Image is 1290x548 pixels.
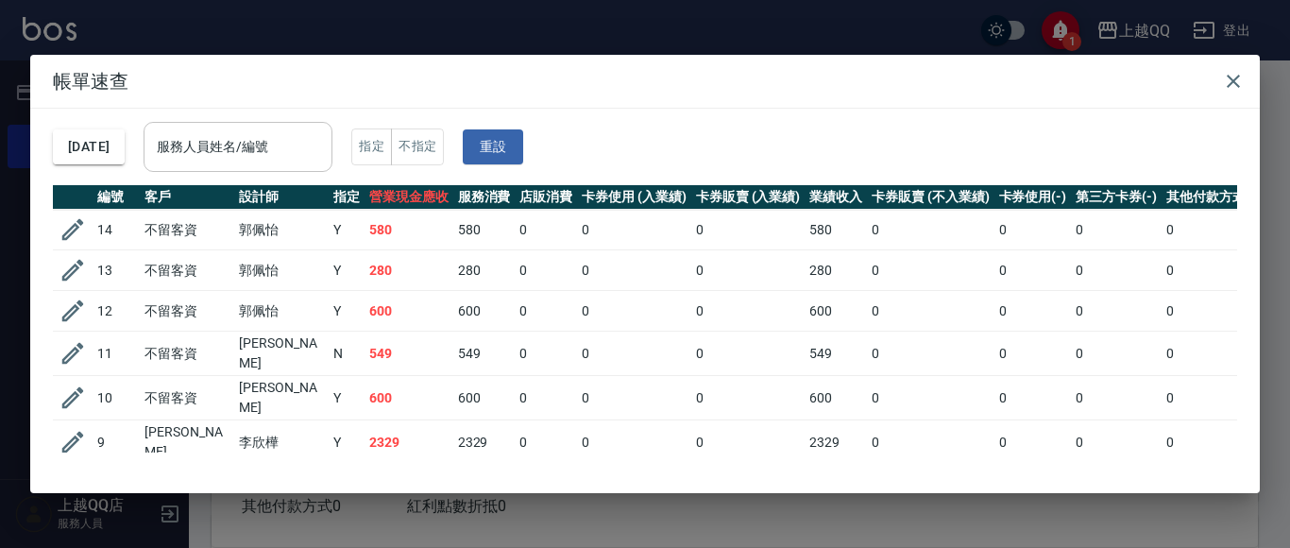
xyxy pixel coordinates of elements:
td: 0 [577,291,691,332]
th: 設計師 [234,185,329,210]
td: 0 [994,376,1072,420]
td: 280 [453,250,516,291]
td: 549 [365,332,453,376]
td: 李欣樺 [234,420,329,465]
td: 580 [365,210,453,250]
td: 0 [515,210,577,250]
th: 卡券販賣 (不入業績) [867,185,993,210]
td: 不留客資 [140,332,234,376]
td: 0 [1071,291,1162,332]
td: 0 [691,332,806,376]
td: Y [329,291,365,332]
td: 600 [453,291,516,332]
td: 0 [1162,332,1265,376]
td: 0 [994,250,1072,291]
td: 郭佩怡 [234,250,329,291]
td: Y [329,376,365,420]
th: 卡券販賣 (入業績) [691,185,806,210]
td: 0 [1071,420,1162,465]
td: 0 [1071,332,1162,376]
td: 0 [867,420,993,465]
td: 0 [691,250,806,291]
td: 0 [691,376,806,420]
td: 600 [453,376,516,420]
td: 0 [577,376,691,420]
td: 0 [1071,250,1162,291]
td: 0 [515,376,577,420]
td: 280 [365,250,453,291]
td: 0 [1162,250,1265,291]
td: 580 [453,210,516,250]
td: 0 [691,291,806,332]
td: 0 [994,420,1072,465]
button: 重設 [463,129,523,164]
td: 2329 [805,420,867,465]
td: 郭佩怡 [234,210,329,250]
td: 549 [453,332,516,376]
th: 店販消費 [515,185,577,210]
td: 不留客資 [140,210,234,250]
td: Y [329,210,365,250]
td: 0 [515,250,577,291]
td: 2329 [453,420,516,465]
td: 0 [1162,210,1265,250]
td: 不留客資 [140,250,234,291]
td: 280 [805,250,867,291]
td: 0 [1162,376,1265,420]
th: 其他付款方式(-) [1162,185,1265,210]
td: 12 [93,291,140,332]
td: 0 [867,376,993,420]
td: 0 [577,210,691,250]
th: 編號 [93,185,140,210]
td: 0 [994,210,1072,250]
td: 0 [577,420,691,465]
td: 0 [867,250,993,291]
th: 指定 [329,185,365,210]
td: 13 [93,250,140,291]
td: 9 [93,420,140,465]
td: 14 [93,210,140,250]
td: 0 [1071,210,1162,250]
button: 不指定 [391,128,444,165]
th: 營業現金應收 [365,185,453,210]
td: 0 [1071,376,1162,420]
td: 0 [994,332,1072,376]
button: [DATE] [53,129,125,164]
td: [PERSON_NAME] [234,376,329,420]
td: 10 [93,376,140,420]
td: 549 [805,332,867,376]
td: 0 [691,210,806,250]
td: N [329,332,365,376]
td: 0 [515,420,577,465]
td: 郭佩怡 [234,291,329,332]
td: Y [329,250,365,291]
th: 第三方卡券(-) [1071,185,1162,210]
td: 600 [805,376,867,420]
td: 600 [365,376,453,420]
td: 0 [867,210,993,250]
td: 0 [1162,291,1265,332]
td: 600 [365,291,453,332]
td: 不留客資 [140,376,234,420]
td: Y [329,420,365,465]
td: 580 [805,210,867,250]
td: 11 [93,332,140,376]
h2: 帳單速查 [30,55,1260,108]
th: 服務消費 [453,185,516,210]
td: [PERSON_NAME] [140,420,234,465]
th: 卡券使用(-) [994,185,1072,210]
td: 0 [691,420,806,465]
td: 不留客資 [140,291,234,332]
td: [PERSON_NAME] [234,332,329,376]
td: 0 [867,332,993,376]
td: 0 [867,291,993,332]
td: 0 [1162,420,1265,465]
td: 0 [515,291,577,332]
td: 0 [577,250,691,291]
td: 600 [805,291,867,332]
td: 2329 [365,420,453,465]
td: 0 [577,332,691,376]
button: 指定 [351,128,392,165]
th: 卡券使用 (入業績) [577,185,691,210]
th: 業績收入 [805,185,867,210]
